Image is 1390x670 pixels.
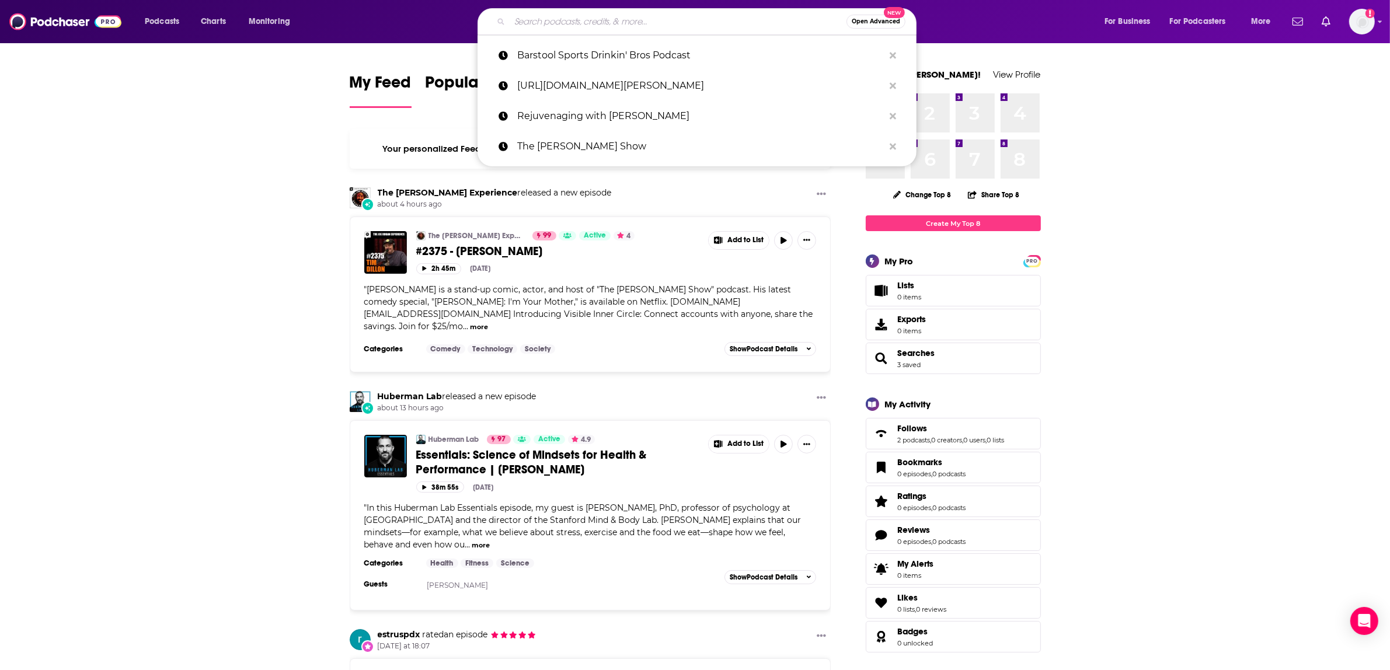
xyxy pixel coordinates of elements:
span: New [884,7,905,18]
span: , [915,605,917,613]
a: estruspdx [350,629,371,650]
div: [DATE] [473,483,494,491]
span: " [364,502,802,550]
span: Searches [866,343,1041,374]
img: The Joe Rogan Experience [350,187,371,208]
a: The [PERSON_NAME] Experience [429,231,525,240]
img: The Joe Rogan Experience [416,231,426,240]
span: [DATE] at 18:07 [378,641,537,651]
button: 4 [614,231,635,240]
span: Essentials: Science of Mindsets for Health & Performance | [PERSON_NAME] [416,448,647,477]
a: Badges [870,629,893,645]
a: Huberman Lab [416,435,426,444]
a: Likes [898,592,947,603]
span: For Podcasters [1170,13,1226,30]
a: View Profile [994,69,1041,80]
button: Open AdvancedNew [846,15,905,29]
div: Your personalized Feed is curated based on the Podcasts, Creators, Users, and Lists that you Follow. [350,129,831,169]
h3: Categories [364,344,417,354]
button: Show More Button [812,187,831,202]
a: Barstool Sports Drinkin' Bros Podcast [478,40,917,71]
button: open menu [1162,12,1243,31]
span: In this Huberman Lab Essentials episode, my guest is [PERSON_NAME], PhD, professor of psychology ... [364,502,802,550]
button: Show More Button [797,435,816,453]
span: My Alerts [870,561,893,577]
button: open menu [1243,12,1286,31]
a: Popular Feed [426,72,525,108]
button: 4.9 [568,435,595,444]
span: Monitoring [249,13,290,30]
img: Podchaser - Follow, Share and Rate Podcasts [9,11,121,33]
span: [PERSON_NAME] is a stand-up comic, actor, and host of "The [PERSON_NAME] Show" podcast. His lates... [364,284,813,331]
span: More [1251,13,1271,30]
span: Likes [898,592,918,603]
a: Active [579,231,611,240]
a: 3 saved [898,361,921,369]
span: Lists [898,280,915,291]
a: 97 [487,435,511,444]
a: Science [496,559,534,568]
a: Rejuvenaging with [PERSON_NAME] [478,101,917,131]
a: Searches [870,350,893,367]
a: Follows [898,423,1005,434]
svg: Add a profile image [1365,9,1375,18]
span: 0 items [898,571,934,580]
span: My Alerts [898,559,934,569]
button: 2h 45m [416,263,461,274]
input: Search podcasts, credits, & more... [510,12,846,31]
a: Bookmarks [870,459,893,476]
span: , [931,436,932,444]
span: PRO [1025,257,1039,266]
a: [URL][DOMAIN_NAME][PERSON_NAME] [478,71,917,101]
span: Reviews [898,525,931,535]
a: 0 users [964,436,986,444]
span: Popular Feed [426,72,525,99]
a: Active [534,435,565,444]
a: Fitness [461,559,493,568]
span: Add to List [727,439,764,448]
span: an episode [420,629,487,640]
a: Huberman Lab [378,391,443,402]
span: rated [422,629,444,640]
a: 0 episodes [898,538,932,546]
button: ShowPodcast Details [724,570,817,584]
a: Follows [870,425,893,442]
span: Follows [866,418,1041,449]
button: open menu [137,12,194,31]
span: Reviews [866,519,1041,551]
div: My Activity [885,399,931,410]
button: Change Top 8 [886,187,959,202]
span: Active [538,434,560,445]
button: Show More Button [812,391,831,406]
span: Follows [898,423,928,434]
span: Badges [866,621,1041,652]
a: Ratings [870,493,893,510]
span: My Feed [350,72,412,99]
a: The [PERSON_NAME] Show [478,131,917,162]
a: Technology [468,344,517,354]
a: PRO [1025,256,1039,265]
button: Share Top 8 [967,183,1020,206]
span: Badges [898,626,928,637]
span: , [932,504,933,512]
button: Show profile menu [1349,9,1375,34]
span: , [932,538,933,546]
span: Open Advanced [852,19,900,25]
img: Essentials: Science of Mindsets for Health & Performance | Dr. Alia Crum [364,435,407,477]
span: Logged in as nicole.koremenos [1349,9,1375,34]
a: Huberman Lab [350,391,371,412]
span: Lists [870,282,893,299]
p: Barstool Sports Drinkin' Bros Podcast [517,40,884,71]
img: User Profile [1349,9,1375,34]
span: Active [584,230,606,242]
div: Search podcasts, credits, & more... [489,8,928,35]
div: My Pro [885,256,914,267]
a: Searches [898,348,935,358]
a: [PERSON_NAME] [427,581,488,589]
div: [DATE] [471,264,491,273]
span: 0 items [898,327,926,335]
span: Show Podcast Details [730,573,797,581]
a: 0 episodes [898,470,932,478]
